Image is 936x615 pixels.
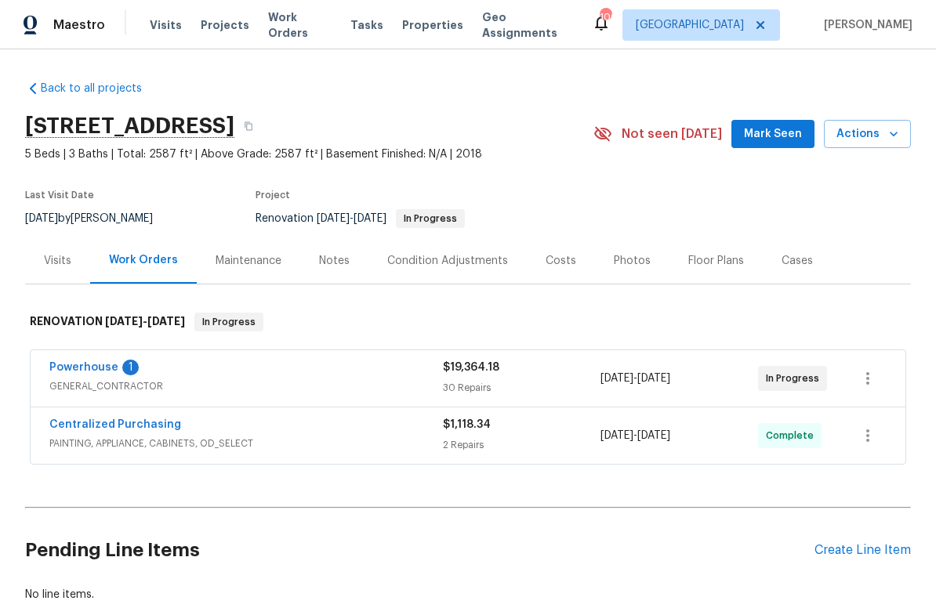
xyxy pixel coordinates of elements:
[766,428,820,443] span: Complete
[443,362,499,373] span: $19,364.18
[443,437,600,453] div: 2 Repairs
[614,253,651,269] div: Photos
[600,430,633,441] span: [DATE]
[105,316,143,327] span: [DATE]
[196,314,262,330] span: In Progress
[387,253,508,269] div: Condition Adjustments
[49,436,443,451] span: PAINTING, APPLIANCE, CABINETS, OD_SELECT
[350,20,383,31] span: Tasks
[744,125,802,144] span: Mark Seen
[25,297,911,347] div: RENOVATION [DATE]-[DATE]In Progress
[402,17,463,33] span: Properties
[105,316,185,327] span: -
[546,253,576,269] div: Costs
[637,373,670,384] span: [DATE]
[268,9,332,41] span: Work Orders
[824,120,911,149] button: Actions
[637,430,670,441] span: [DATE]
[30,313,185,331] h6: RENOVATION
[600,9,611,25] div: 100
[688,253,744,269] div: Floor Plans
[122,360,139,375] div: 1
[25,587,911,602] div: No line items.
[482,9,573,41] span: Geo Assignments
[622,126,722,142] span: Not seen [DATE]
[256,190,290,200] span: Project
[443,419,491,430] span: $1,118.34
[147,316,185,327] span: [DATE]
[25,147,593,162] span: 5 Beds | 3 Baths | Total: 2587 ft² | Above Grade: 2587 ft² | Basement Finished: N/A | 2018
[397,214,463,223] span: In Progress
[317,213,386,224] span: -
[731,120,814,149] button: Mark Seen
[44,253,71,269] div: Visits
[782,253,813,269] div: Cases
[25,213,58,224] span: [DATE]
[49,419,181,430] a: Centralized Purchasing
[818,17,912,33] span: [PERSON_NAME]
[354,213,386,224] span: [DATE]
[25,209,172,228] div: by [PERSON_NAME]
[49,378,443,394] span: GENERAL_CONTRACTOR
[25,81,176,96] a: Back to all projects
[53,17,105,33] span: Maestro
[443,380,600,396] div: 30 Repairs
[814,543,911,558] div: Create Line Item
[234,112,263,140] button: Copy Address
[201,17,249,33] span: Projects
[25,514,814,587] h2: Pending Line Items
[25,190,94,200] span: Last Visit Date
[600,371,670,386] span: -
[600,373,633,384] span: [DATE]
[109,252,178,268] div: Work Orders
[150,17,182,33] span: Visits
[600,428,670,443] span: -
[317,213,350,224] span: [DATE]
[766,371,825,386] span: In Progress
[636,17,744,33] span: [GEOGRAPHIC_DATA]
[256,213,465,224] span: Renovation
[49,362,118,373] a: Powerhouse
[216,253,281,269] div: Maintenance
[836,125,898,144] span: Actions
[319,253,350,269] div: Notes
